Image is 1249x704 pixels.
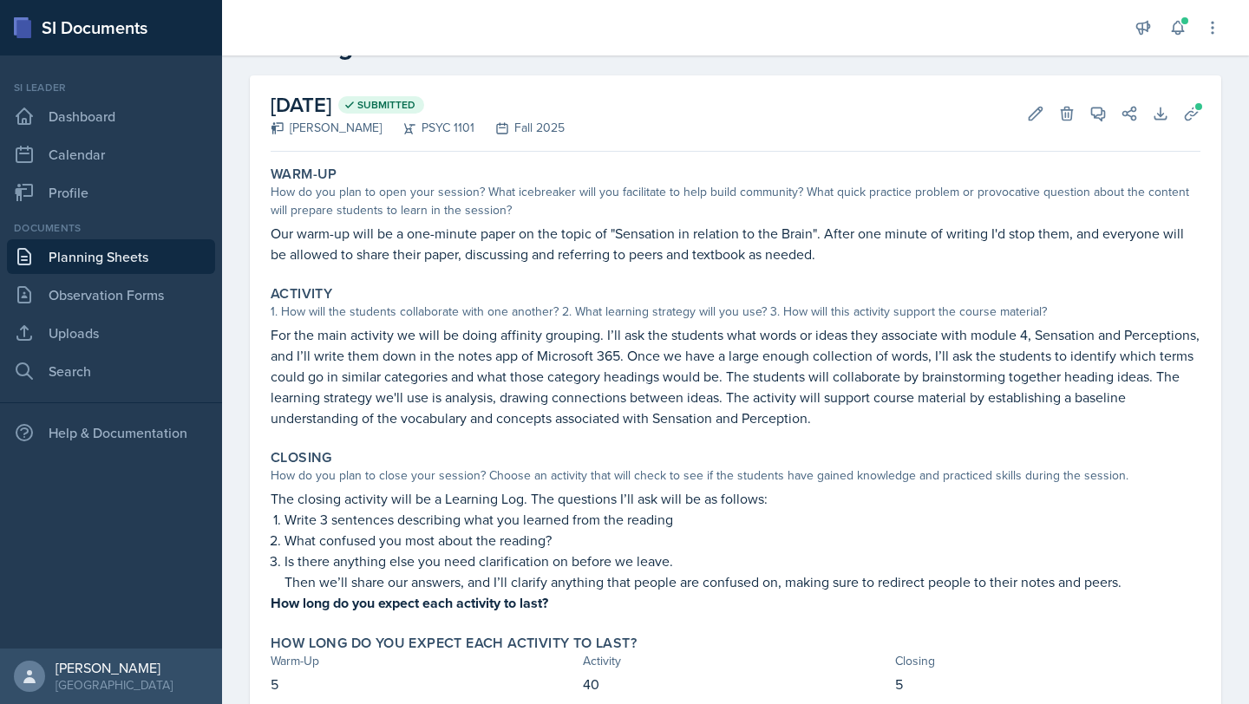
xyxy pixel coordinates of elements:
[7,239,215,274] a: Planning Sheets
[7,137,215,172] a: Calendar
[284,509,1200,530] p: Write 3 sentences describing what you learned from the reading
[271,166,337,183] label: Warm-Up
[7,175,215,210] a: Profile
[7,80,215,95] div: Si leader
[250,30,1221,62] h2: Planning Sheet
[7,220,215,236] div: Documents
[284,571,1200,592] p: Then we’ll share our answers, and I’ll clarify anything that people are confused on, making sure ...
[56,659,173,676] div: [PERSON_NAME]
[7,277,215,312] a: Observation Forms
[895,652,1200,670] div: Closing
[271,285,332,303] label: Activity
[271,674,576,694] p: 5
[271,488,1200,509] p: The closing activity will be a Learning Log. The questions I’ll ask will be as follows:
[271,303,1200,321] div: 1. How will the students collaborate with one another? 2. What learning strategy will you use? 3....
[284,530,1200,551] p: What confused you most about the reading?
[7,99,215,134] a: Dashboard
[271,119,382,137] div: [PERSON_NAME]
[271,89,565,121] h2: [DATE]
[271,466,1200,485] div: How do you plan to close your session? Choose an activity that will check to see if the students ...
[895,674,1200,694] p: 5
[271,183,1200,219] div: How do you plan to open your session? What icebreaker will you facilitate to help build community...
[583,674,888,694] p: 40
[382,119,474,137] div: PSYC 1101
[583,652,888,670] div: Activity
[7,415,215,450] div: Help & Documentation
[271,449,332,466] label: Closing
[56,676,173,694] div: [GEOGRAPHIC_DATA]
[7,354,215,388] a: Search
[7,316,215,350] a: Uploads
[474,119,565,137] div: Fall 2025
[271,635,637,652] label: How long do you expect each activity to last?
[271,324,1200,428] p: For the main activity we will be doing affinity grouping. I’ll ask the students what words or ide...
[284,551,1200,571] p: Is there anything else you need clarification on before we leave.
[357,98,415,112] span: Submitted
[271,593,548,613] strong: How long do you expect each activity to last?
[271,652,576,670] div: Warm-Up
[271,223,1200,264] p: Our warm-up will be a one-minute paper on the topic of "Sensation in relation to the Brain". Afte...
